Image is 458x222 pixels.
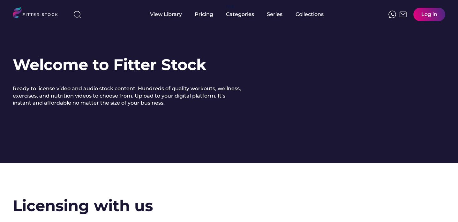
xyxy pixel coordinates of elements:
[150,11,182,18] div: View Library
[421,11,437,18] div: Log in
[13,85,243,107] div: Ready to license video and audio stock content. Hundreds of quality workouts, wellness, exercises...
[296,11,324,18] div: Collections
[226,11,254,18] div: Categories
[13,7,63,20] img: LOGO.svg
[388,11,396,18] img: meteor-icons_whatsapp%20%281%29.svg
[226,3,234,10] div: fvck
[73,11,81,18] img: search-normal%203.svg
[13,195,153,217] h2: Licensing with us
[195,11,213,18] div: Pricing
[267,11,283,18] div: Series
[399,11,407,18] img: Frame%2051.svg
[13,54,206,75] h1: Welcome to Fitter Stock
